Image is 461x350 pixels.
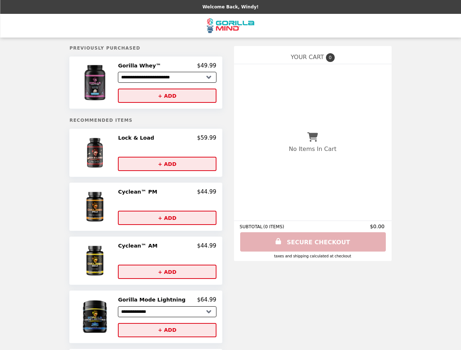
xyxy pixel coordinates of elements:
p: $64.99 [197,296,216,303]
img: Lock & Load [77,135,115,171]
p: $59.99 [197,135,216,141]
h2: Gorilla Mode Lightning [118,296,188,303]
img: Brand Logo [207,18,254,33]
h2: Lock & Load [118,135,157,141]
img: Gorilla Mode Lightning [74,296,117,337]
h5: Recommended Items [69,118,222,123]
p: Welcome Back, Windy! [202,4,258,9]
p: $49.99 [197,62,216,69]
select: Select a product variant [118,72,216,83]
div: Taxes and Shipping calculated at checkout [240,254,386,258]
span: 0 [326,53,335,62]
button: + ADD [118,265,216,279]
p: $44.99 [197,242,216,249]
span: ( 0 ITEMS ) [263,224,284,229]
h5: Previously Purchased [69,46,222,51]
button: + ADD [118,323,216,337]
h2: Cyclean™ PM [118,188,160,195]
button: + ADD [118,157,216,171]
span: YOUR CART [291,54,324,61]
span: $0.00 [370,223,385,229]
p: No Items In Cart [289,145,336,152]
button: + ADD [118,89,216,103]
h2: Cyclean™ AM [118,242,160,249]
p: $44.99 [197,188,216,195]
img: Cyclean™ AM [77,242,115,279]
img: Cyclean™ PM [77,188,115,225]
img: Gorilla Whey™ [74,62,117,103]
select: Select a product variant [118,306,216,317]
button: + ADD [118,211,216,225]
span: SUBTOTAL [240,224,264,229]
h2: Gorilla Whey™ [118,62,164,69]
